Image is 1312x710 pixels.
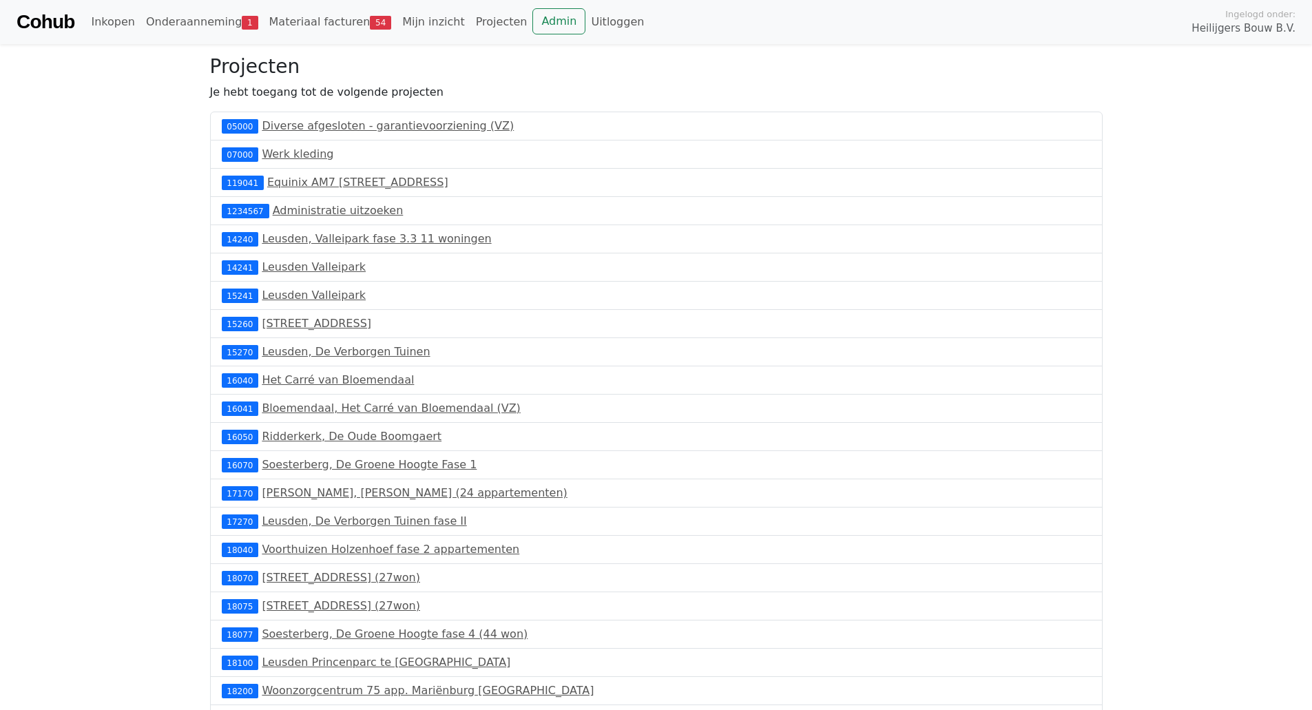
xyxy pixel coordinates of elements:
a: [STREET_ADDRESS] (27won) [262,571,420,584]
a: [STREET_ADDRESS] (27won) [262,599,420,612]
a: Ridderkerk, De Oude Boomgaert [262,430,441,443]
div: 18200 [222,684,259,698]
a: [PERSON_NAME], [PERSON_NAME] (24 appartementen) [262,486,567,499]
div: 119041 [222,176,264,189]
div: 18075 [222,599,259,613]
div: 18040 [222,543,259,556]
div: 18070 [222,571,259,585]
a: Projecten [470,8,533,36]
div: 15270 [222,345,259,359]
a: Leusden Valleipark [262,289,366,302]
div: 16070 [222,458,259,472]
div: 07000 [222,147,259,161]
span: Heilijgers Bouw B.V. [1191,21,1295,36]
div: 18100 [222,656,259,669]
a: Het Carré van Bloemendaal [262,373,414,386]
a: Voorthuizen Holzenhoef fase 2 appartementen [262,543,519,556]
a: Bloemendaal, Het Carré van Bloemendaal (VZ) [262,401,520,415]
a: Equinix AM7 [STREET_ADDRESS] [267,176,448,189]
a: Leusden Valleipark [262,260,366,273]
div: 16040 [222,373,259,387]
span: Ingelogd onder: [1225,8,1295,21]
a: Leusden, Valleipark fase 3.3 11 woningen [262,232,491,245]
div: 17170 [222,486,259,500]
a: Soesterberg, De Groene Hoogte Fase 1 [262,458,477,471]
span: 54 [370,16,391,30]
a: Diverse afgesloten - garantievoorziening (VZ) [262,119,514,132]
a: Soesterberg, De Groene Hoogte fase 4 (44 won) [262,627,528,640]
a: Leusden Princenparc te [GEOGRAPHIC_DATA] [262,656,510,669]
a: Woonzorgcentrum 75 app. Mariënburg [GEOGRAPHIC_DATA] [262,684,594,697]
div: 14240 [222,232,259,246]
div: 15241 [222,289,259,302]
div: 1234567 [222,204,269,218]
span: 1 [242,16,258,30]
div: 16050 [222,430,259,443]
a: Materiaal facturen54 [264,8,397,36]
a: Inkopen [85,8,140,36]
a: Administratie uitzoeken [273,204,404,217]
a: Admin [532,8,585,34]
a: Mijn inzicht [397,8,470,36]
h3: Projecten [210,55,1103,79]
div: 18077 [222,627,259,641]
div: 17270 [222,514,259,528]
p: Je hebt toegang tot de volgende projecten [210,84,1103,101]
a: Werk kleding [262,147,333,160]
a: [STREET_ADDRESS] [262,317,371,330]
div: 16041 [222,401,259,415]
a: Leusden, De Verborgen Tuinen [262,345,430,358]
div: 05000 [222,119,259,133]
a: Uitloggen [585,8,649,36]
div: 14241 [222,260,259,274]
div: 15260 [222,317,259,331]
a: Cohub [17,6,74,39]
a: Leusden, De Verborgen Tuinen fase II [262,514,466,528]
a: Onderaanneming1 [140,8,264,36]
